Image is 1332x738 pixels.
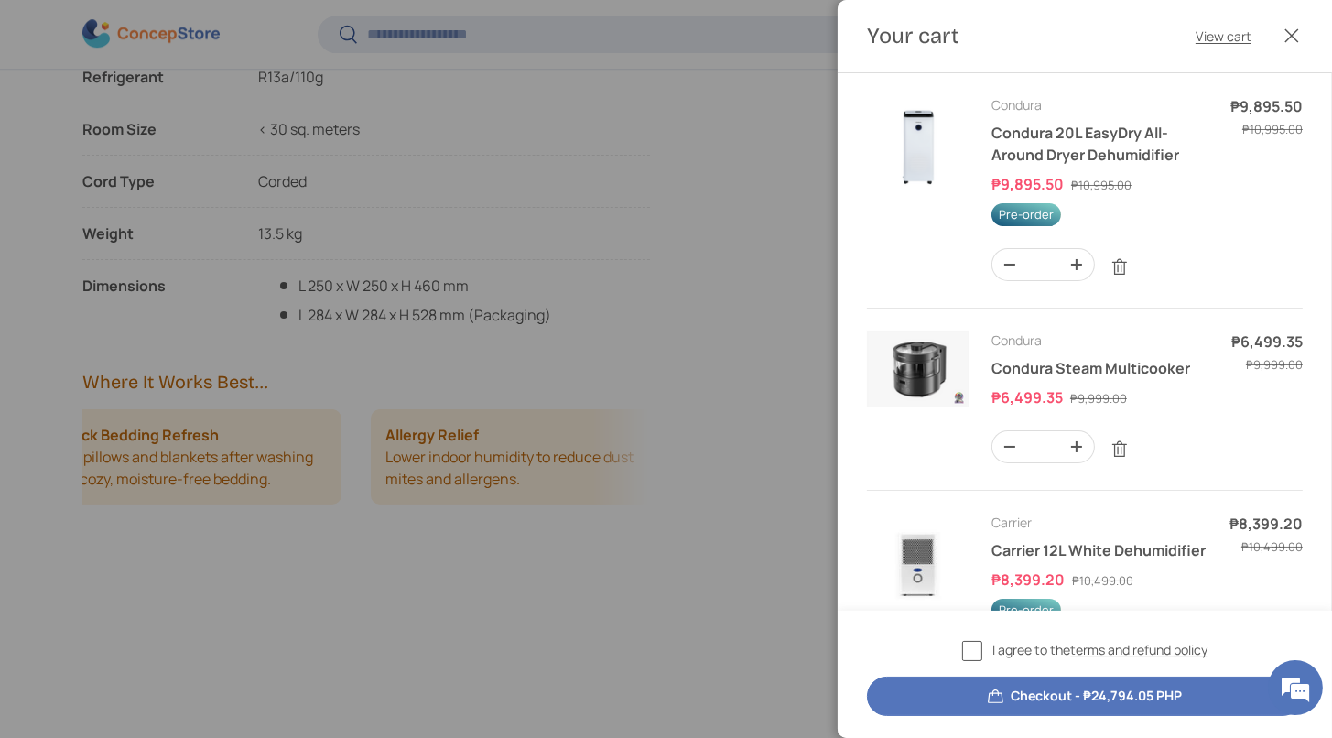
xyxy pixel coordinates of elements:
[991,203,1061,226] span: Pre-order
[867,22,959,50] h2: Your cart
[991,358,1190,378] a: Condura Steam Multicooker
[1102,250,1137,285] a: Remove
[991,513,1207,532] div: Carrier
[991,331,1200,350] div: Condura
[38,231,319,416] span: We are offline. Please leave us a message.
[9,500,349,564] textarea: Type your message and click 'Submit'
[991,174,1068,194] dd: ₱9,895.50
[993,640,1208,659] span: I agree to the
[991,387,1067,407] dd: ₱6,499.35
[867,331,969,407] img: condura-steam-multicooker-full-side-view-with-icc-sticker-concepstore
[1229,513,1303,535] dd: ₱8,399.20
[867,677,1303,716] button: Checkout - ₱24,794.05 PHP
[300,9,344,53] div: Minimize live chat window
[1072,572,1133,589] s: ₱10,499.00
[1230,95,1303,117] dd: ₱9,895.50
[1070,390,1127,407] s: ₱9,999.00
[1102,432,1137,467] a: Remove
[1222,331,1304,353] dd: ₱6,499.35
[1196,27,1251,46] a: View cart
[95,103,308,126] div: Leave a message
[1246,356,1303,373] s: ₱9,999.00
[867,95,969,198] img: condura-easy-dry-dehumidifier-full-view-concepstore.ph
[1071,177,1132,193] s: ₱10,995.00
[1071,641,1208,658] a: terms and refund policy
[991,123,1179,165] a: Condura 20L EasyDry All-Around Dryer Dehumidifier
[1027,249,1059,280] input: Quantity
[867,513,969,615] img: carrier-dehumidifier-12-liter-full-view-concepstore
[991,599,1061,622] span: Pre-order
[1241,538,1303,555] s: ₱10,499.00
[1242,121,1303,137] s: ₱10,995.00
[268,564,332,589] em: Submit
[1027,431,1059,462] input: Quantity
[991,95,1208,114] div: Condura
[991,540,1206,560] a: Carrier 12L White Dehumidifier
[991,570,1069,590] dd: ₱8,399.20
